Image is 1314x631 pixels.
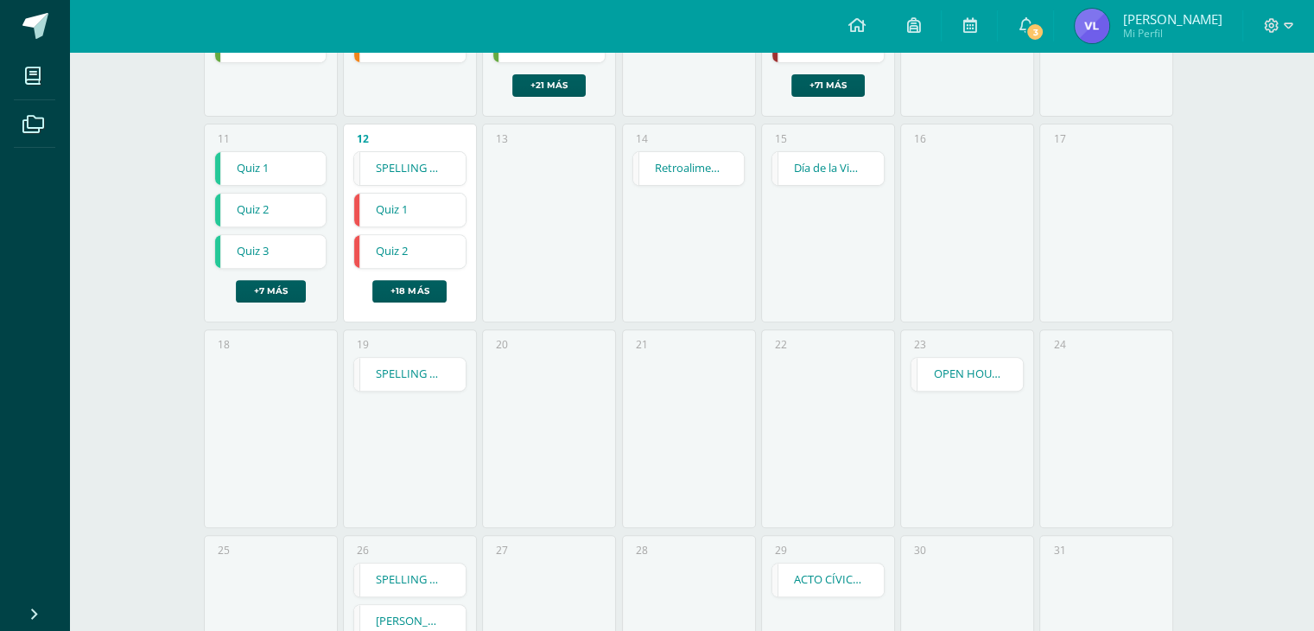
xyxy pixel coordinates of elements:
[1053,131,1065,146] div: 17
[636,337,648,352] div: 21
[354,152,466,185] a: SPELLING BEE - First Round
[633,152,745,185] a: Retroalimentación - TERCER BIMESTRE - VIRTUAL
[353,357,467,392] div: SPELLING BEE - Second Round | Evento
[357,131,369,146] div: 12
[771,151,885,186] div: Día de la Virgen de la Asunción - Asueto | Evento
[354,235,466,268] a: Quiz 2
[636,543,648,558] div: 28
[775,131,787,146] div: 15
[791,74,865,97] a: +71 más
[218,131,230,146] div: 11
[215,194,327,226] a: Quiz 2
[214,234,327,269] div: Quiz 3 | Tarea
[353,151,467,186] div: SPELLING BEE - First Round | Evento
[632,151,746,186] div: Retroalimentación - TERCER BIMESTRE - VIRTUAL | Evento
[1025,22,1044,41] span: 3
[215,235,327,268] a: Quiz 3
[215,152,327,185] a: Quiz 1
[214,151,327,186] div: Quiz 1 | Tarea
[1122,26,1222,41] span: Mi Perfil
[218,543,230,558] div: 25
[775,337,787,352] div: 22
[1053,337,1065,352] div: 24
[512,74,586,97] a: +21 más
[1122,10,1222,28] span: [PERSON_NAME]
[914,131,926,146] div: 16
[1075,9,1109,43] img: 298e2417bd5e49188585a360878d6242.png
[354,358,466,391] a: SPELLING BEE - Second Round
[496,131,508,146] div: 13
[772,152,884,185] a: Día de la Virgen de [DATE][PERSON_NAME] - Asueto
[772,564,884,596] a: ACTO CÍVICO - SEXTO
[914,543,926,558] div: 30
[775,543,787,558] div: 29
[636,131,648,146] div: 14
[354,564,466,596] a: SPELLING BEE - Final Round
[236,280,306,303] a: +7 más
[914,337,926,352] div: 23
[372,280,447,303] a: +18 más
[354,194,466,226] a: Quiz 1
[911,358,1023,391] a: OPEN HOUSE
[357,543,369,558] div: 26
[357,337,369,352] div: 19
[496,337,508,352] div: 20
[1053,543,1065,558] div: 31
[353,563,467,597] div: SPELLING BEE - Final Round | Evento
[218,337,230,352] div: 18
[353,234,467,269] div: Quiz 2 | Tarea
[496,543,508,558] div: 27
[353,193,467,227] div: Quiz 1 | Tarea
[771,563,885,597] div: ACTO CÍVICO - SEXTO | Evento
[214,193,327,227] div: Quiz 2 | Tarea
[911,357,1024,392] div: OPEN HOUSE | Evento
